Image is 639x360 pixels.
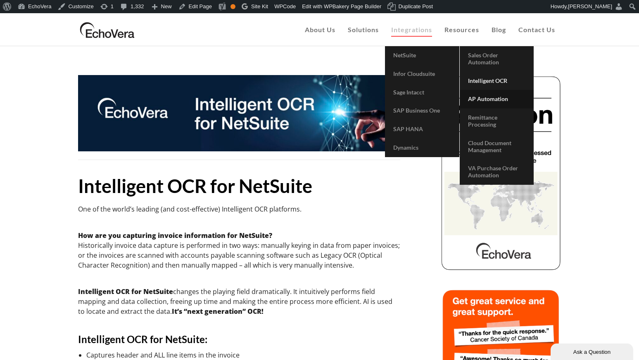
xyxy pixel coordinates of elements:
span: Site Kit [251,3,268,9]
span: Contact Us [518,26,555,33]
strong: It’s “next generation” OCR! [172,307,264,316]
span: Sales Order Automation [468,52,499,66]
h4: Intelligent OCR for NetSuite: [78,333,400,346]
span: AP Automation [468,95,508,102]
a: Infor Cloudsuite [385,65,459,83]
span: Integrations [391,26,432,33]
a: Contact Us [512,13,561,46]
span: Infor Cloudsuite [393,70,435,77]
a: Intelligent OCR [460,72,534,90]
img: EchoVera [78,19,137,40]
span: [PERSON_NAME] [568,3,612,9]
a: Sales Order Automation [460,46,534,72]
span: Remittance Processing [468,114,497,128]
span: SAP Business One [393,107,440,114]
div: OK [230,4,235,9]
span: NetSuite [393,52,416,59]
span: Blog [492,26,506,33]
img: intelligent ocr ai [78,75,400,151]
a: Cloud Document Management [460,134,534,160]
span: Dynamics [393,144,418,151]
a: Remittance Processing [460,108,534,134]
span: Resources [444,26,479,33]
span: Intelligent OCR [468,77,507,84]
span: Solutions [348,26,379,33]
a: AP Automation [460,90,534,108]
strong: Intelligent OCR for NetSuite [78,175,312,197]
a: NetSuite [385,46,459,65]
p: changes the playing field dramatically. It intuitively performs field mapping and data collection... [78,287,400,316]
p: One of the world’s leading (and cost-effective) Intelligent OCR platforms. [78,204,400,214]
a: VA Purchase Order Automation [460,159,534,185]
li: Captures header and ALL line items in the invoice [86,350,400,360]
strong: Intelligent OCR for NetSuite [78,287,173,296]
span: About Us [305,26,335,33]
span: SAP HANA [393,125,423,132]
img: echovera dollar volume [440,75,561,271]
strong: How are you capturing invoice information for NetSuite? [78,231,272,240]
p: Historically invoice data capture is performed in two ways: manually keying in data from paper in... [78,231,400,270]
span: VA Purchase Order Automation [468,165,518,179]
a: SAP HANA [385,120,459,139]
a: About Us [299,13,342,46]
span: Cloud Document Management [468,139,511,153]
span: Sage Intacct [393,89,424,96]
iframe: chat widget [551,342,635,360]
a: Blog [485,13,512,46]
